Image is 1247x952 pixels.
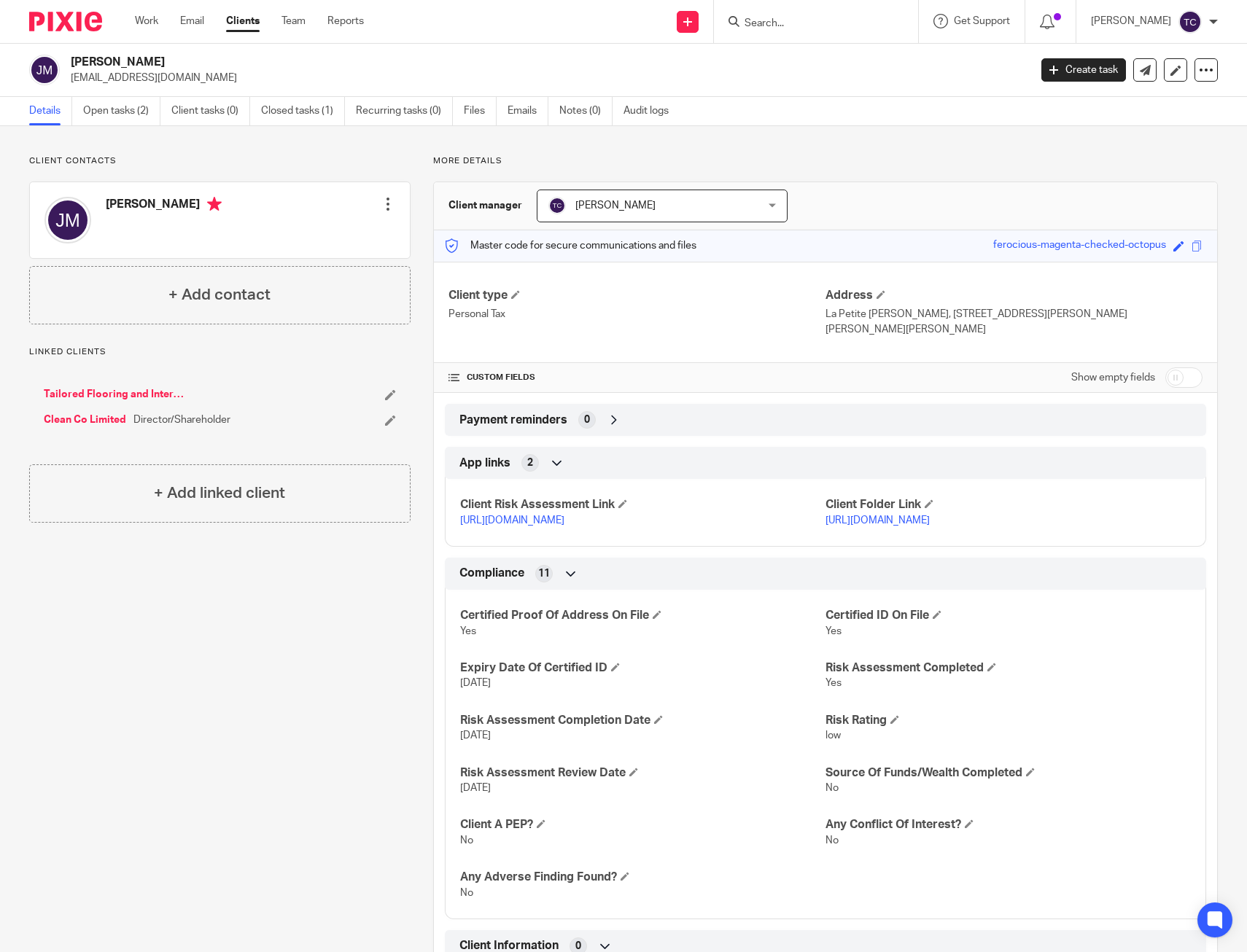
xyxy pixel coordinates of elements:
[623,97,680,125] a: Audit logs
[207,197,222,211] i: Primary
[448,198,522,213] h3: Client manager
[445,238,696,253] p: Master code for secure communications and files
[527,456,533,470] span: 2
[459,566,524,581] span: Compliance
[825,497,1191,512] h4: Client Folder Link
[29,12,102,31] img: Pixie
[825,515,930,526] a: [URL][DOMAIN_NAME]
[1091,14,1171,28] p: [PERSON_NAME]
[1041,58,1126,82] a: Create task
[460,835,473,846] span: No
[29,55,60,85] img: svg%3E
[575,200,656,211] span: [PERSON_NAME]
[327,14,364,28] a: Reports
[459,413,567,428] span: Payment reminders
[464,97,497,125] a: Files
[135,14,158,28] a: Work
[825,660,1191,676] h4: Risk Assessment Completed
[1178,10,1202,34] img: svg%3E
[825,765,1191,781] h4: Source Of Funds/Wealth Completed
[460,713,825,728] h4: Risk Assessment Completion Date
[825,307,1203,337] p: La Petite [PERSON_NAME], [STREET_ADDRESS][PERSON_NAME][PERSON_NAME][PERSON_NAME]
[459,456,510,471] span: App links
[825,817,1191,832] h4: Any Conflict Of Interest?
[433,155,1218,167] p: More details
[825,626,842,636] span: Yes
[825,288,1203,303] h4: Address
[71,55,830,70] h2: [PERSON_NAME]
[448,307,825,321] p: Personal Tax
[825,678,842,688] span: Yes
[133,413,230,427] span: Director/Shareholder
[226,14,260,28] a: Clients
[171,97,250,125] a: Client tasks (0)
[29,155,411,167] p: Client contacts
[460,608,825,623] h4: Certified Proof Of Address On File
[281,14,306,28] a: Team
[460,730,491,741] span: [DATE]
[584,413,590,427] span: 0
[29,346,411,358] p: Linked clients
[559,97,613,125] a: Notes (0)
[460,626,476,636] span: Yes
[460,678,491,688] span: [DATE]
[180,14,204,28] a: Email
[460,515,564,526] a: [URL][DOMAIN_NAME]
[825,730,841,741] span: low
[954,16,1010,26] span: Get Support
[460,783,491,793] span: [DATE]
[44,387,184,402] a: Tailored Flooring and Interiors Limited
[460,817,825,832] h4: Client A PEP?
[538,566,550,581] span: 11
[460,888,473,898] span: No
[993,238,1166,254] div: ferocious-magenta-checked-octopus
[825,835,839,846] span: No
[1071,370,1155,385] label: Show empty fields
[356,97,453,125] a: Recurring tasks (0)
[106,197,222,215] h4: [PERSON_NAME]
[460,660,825,676] h4: Expiry Date Of Certified ID
[261,97,345,125] a: Closed tasks (1)
[83,97,160,125] a: Open tasks (2)
[44,197,91,243] img: svg%3E
[743,17,874,31] input: Search
[154,482,285,504] h4: + Add linked client
[71,71,1019,85] p: [EMAIL_ADDRESS][DOMAIN_NAME]
[44,413,126,427] a: Clean Co Limited
[168,284,271,306] h4: + Add contact
[448,372,825,383] h4: CUSTOM FIELDS
[460,765,825,781] h4: Risk Assessment Review Date
[548,197,566,214] img: svg%3E
[448,288,825,303] h4: Client type
[825,608,1191,623] h4: Certified ID On File
[825,783,839,793] span: No
[460,497,825,512] h4: Client Risk Assessment Link
[825,713,1191,728] h4: Risk Rating
[460,870,825,885] h4: Any Adverse Finding Found?
[508,97,548,125] a: Emails
[29,97,72,125] a: Details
